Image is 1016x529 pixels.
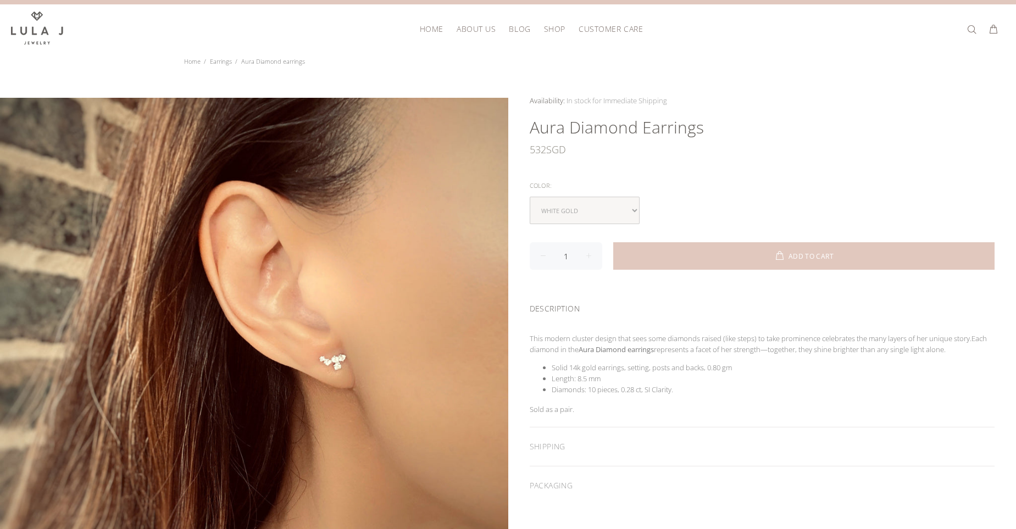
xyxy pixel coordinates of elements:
[530,138,995,160] div: SGD
[420,25,443,33] span: HOME
[530,96,565,105] span: Availability:
[530,289,995,324] div: DESCRIPTION
[509,25,530,33] span: BLOG
[241,57,305,65] span: Aura Diamond earrings
[530,116,995,138] h1: Aura Diamond earrings
[537,20,572,37] a: SHOP
[184,57,201,65] a: Home
[530,138,546,160] span: 532
[502,20,537,37] a: BLOG
[572,20,643,37] a: CUSTOMER CARE
[579,25,643,33] span: CUSTOMER CARE
[210,57,232,65] a: Earrings
[530,404,995,415] p: Sold as a pair.
[457,25,496,33] span: ABOUT US
[413,20,450,37] a: HOME
[530,179,995,193] div: Color:
[789,253,834,260] span: ADD TO CART
[579,344,654,354] strong: Aura Diamond earrings
[530,333,995,355] p: This modern cluster design that sees some diamonds raised (like steps) to take prominence celebra...
[567,96,667,105] span: In stock for Immediate Shipping
[552,362,995,373] li: Solid 14k gold earrings, setting, posts and backs, 0.80 gm
[552,373,995,384] li: Length: 8.5 mm
[530,466,995,505] div: PACKAGING
[613,242,995,270] button: ADD TO CART
[450,20,502,37] a: ABOUT US
[530,427,995,466] div: SHIPPING
[544,25,565,33] span: SHOP
[552,384,995,395] li: Diamonds: 10 pieces, 0.28 ct, SI Clarity.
